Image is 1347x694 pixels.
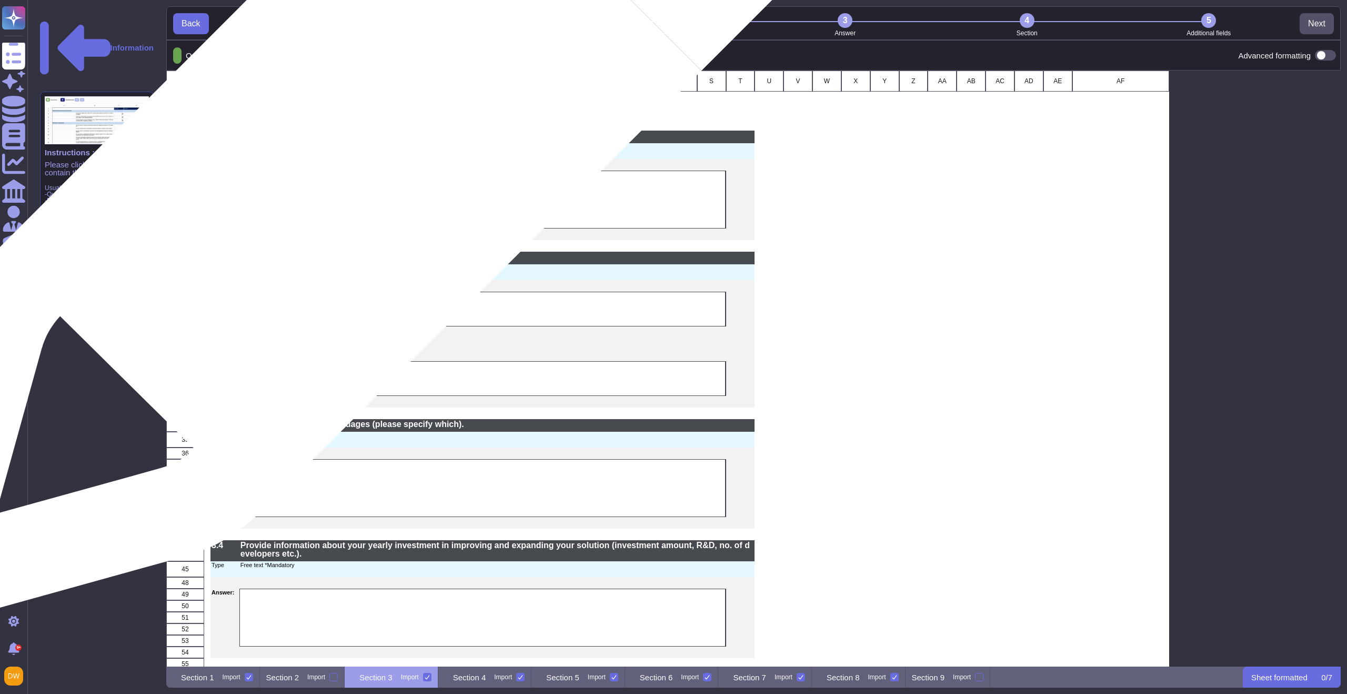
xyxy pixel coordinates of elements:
p: 3.3 [212,420,238,429]
li: Question [390,13,572,36]
div: 17 [166,264,204,280]
div: 32 [166,419,204,432]
div: 48 [166,577,204,589]
p: Please click on the cells that contain the form’s questions [45,161,149,176]
span: R [680,78,685,84]
span: E [305,78,309,84]
div: 36 [166,448,204,459]
div: Import [588,674,606,680]
p: 3.4 [212,541,238,550]
p: Section 7 [733,673,766,681]
div: 52 [166,623,204,635]
div: 53 [166,635,204,647]
div: 15 [166,240,204,252]
span: O [594,78,598,84]
div: Import [953,674,971,680]
p: Comments [240,351,292,356]
span: N [565,78,570,84]
div: 29 [166,384,204,396]
div: 49 [166,589,204,600]
span: AB [967,78,976,84]
div: 43 [166,529,204,540]
div: 54 [166,647,204,658]
p: Section 1 [181,673,214,681]
p: Powered by: [212,102,725,108]
p: Numeric *Mandatory [240,265,754,271]
div: 9 [166,171,204,182]
div: grid [166,71,1341,667]
span: G [363,78,367,84]
span: T [738,78,742,84]
p: Key value drivers: please describe what sets you apart from other vendors. [240,132,754,140]
span: F [334,78,338,84]
p: Question [182,52,217,60]
p: Information [110,44,154,52]
span: Y [882,78,887,84]
div: 41 [166,505,204,517]
div: 28 [166,373,204,384]
div: 40 [166,494,204,505]
div: 21 [166,292,204,303]
li: Section [936,13,1118,36]
div: Import [223,674,240,680]
span: L [508,78,511,84]
span: C [223,78,227,84]
p: 3.2 [212,253,238,261]
button: Next [1300,13,1334,34]
p: Provide information about your yearly investment in improving and expanding your solution (invest... [240,541,754,558]
div: 13 [166,217,204,229]
span: Z [911,78,915,84]
div: 55 [166,658,204,670]
span: W [824,78,830,84]
span: AC [996,78,1004,84]
div: 11 [166,194,204,205]
span: J [450,78,453,84]
div: 24 [166,326,204,338]
div: 50 [166,600,204,612]
p: Section 2 [266,673,299,681]
p: Free text *Mandatory [240,433,754,439]
img: instruction [45,96,149,144]
p: 0 / 7 [1321,673,1332,681]
div: Show hidden cells [304,52,367,60]
div: 2 [656,13,671,28]
div: 5 [1201,13,1216,28]
div: 8 [166,159,204,171]
span: Q [651,78,656,84]
div: 22 [166,303,204,315]
div: 51 [166,612,204,623]
p: Answer: [212,460,238,466]
div: 45 [166,561,204,577]
button: user [2,665,31,688]
div: 37 [166,459,204,471]
div: 4 [166,131,204,143]
p: Number of employees. [240,253,754,261]
li: Answer [754,13,936,36]
div: 12 [166,205,204,217]
div: 44 [166,540,204,561]
span: D [264,78,269,84]
div: 5 [166,143,204,159]
div: 26 [166,350,204,361]
p: Section 6 [640,673,673,681]
div: Import [681,674,699,680]
div: 20 [166,280,204,292]
p: Section 4 [453,673,486,681]
div: Advanced formatting [1238,50,1336,61]
p: 3.1 [212,132,238,140]
p: Sheet formatted [1251,673,1308,681]
span: V [796,78,800,84]
div: 1 [474,13,489,28]
div: 30 [166,396,204,408]
div: Import [494,674,512,680]
span: AD [1024,78,1033,84]
span: M [536,78,541,84]
div: 3 [838,13,852,28]
div: Import [868,674,886,680]
div: 31 [166,408,204,419]
p: Answer: [212,172,238,177]
p: Answer: [212,293,238,299]
span: AE [1053,78,1062,84]
p: Additional Vendor information [212,119,725,127]
p: Usually: -Questions -Requirements -Measures [45,185,149,210]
